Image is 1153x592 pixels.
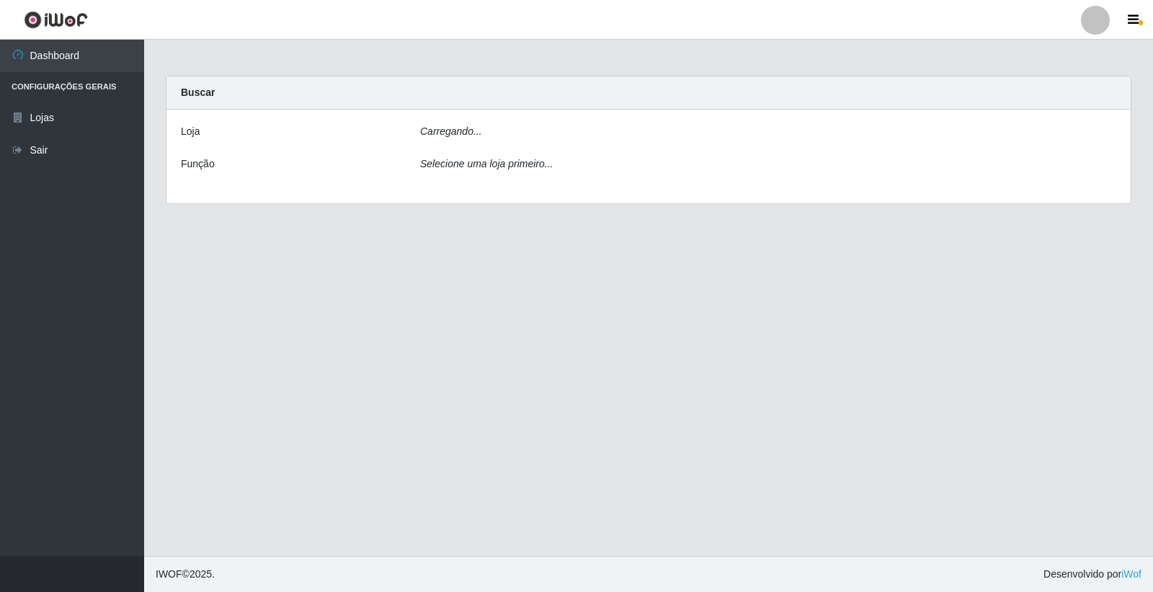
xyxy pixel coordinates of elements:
[1043,567,1141,582] span: Desenvolvido por
[24,11,88,29] img: CoreUI Logo
[420,125,482,137] i: Carregando...
[156,568,182,580] span: IWOF
[181,156,215,172] label: Função
[181,87,215,98] strong: Buscar
[420,158,553,169] i: Selecione uma loja primeiro...
[1121,568,1141,580] a: iWof
[181,124,200,139] label: Loja
[156,567,215,582] span: © 2025 .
